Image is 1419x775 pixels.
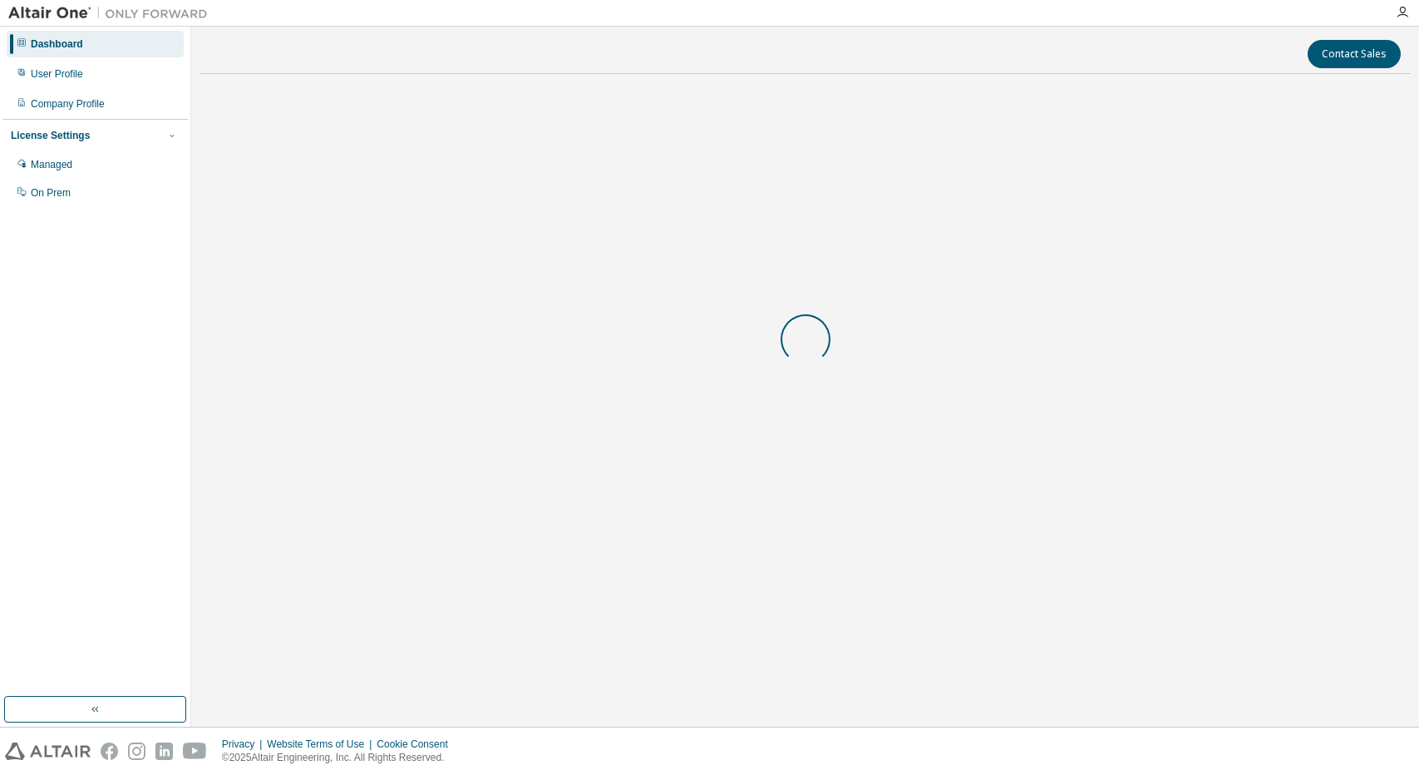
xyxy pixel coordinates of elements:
[31,37,83,51] div: Dashboard
[8,5,216,22] img: Altair One
[31,97,105,111] div: Company Profile
[183,743,207,760] img: youtube.svg
[101,743,118,760] img: facebook.svg
[31,158,72,171] div: Managed
[377,738,457,751] div: Cookie Consent
[31,67,83,81] div: User Profile
[11,129,90,142] div: License Settings
[31,186,71,200] div: On Prem
[155,743,173,760] img: linkedin.svg
[5,743,91,760] img: altair_logo.svg
[267,738,377,751] div: Website Terms of Use
[222,738,267,751] div: Privacy
[1308,40,1401,68] button: Contact Sales
[128,743,145,760] img: instagram.svg
[222,751,458,765] p: © 2025 Altair Engineering, Inc. All Rights Reserved.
